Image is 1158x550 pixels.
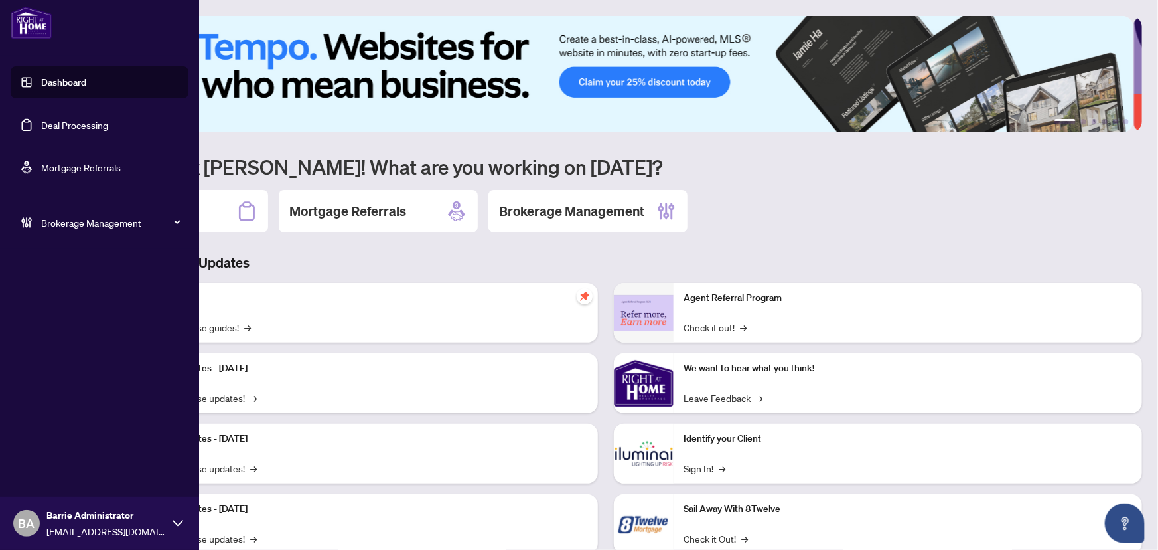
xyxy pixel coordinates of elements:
img: Agent Referral Program [614,295,674,331]
button: 5 [1113,119,1118,124]
span: → [741,320,747,335]
button: 3 [1092,119,1097,124]
p: Platform Updates - [DATE] [139,432,587,446]
img: logo [11,7,52,39]
span: Barrie Administrator [46,508,166,523]
p: Platform Updates - [DATE] [139,502,587,517]
p: Agent Referral Program [684,291,1132,306]
button: Open asap [1105,504,1145,543]
a: Mortgage Referrals [41,161,121,173]
p: Identify your Client [684,432,1132,446]
span: → [757,391,763,405]
span: → [250,461,257,476]
a: Dashboard [41,76,86,88]
span: BA [19,514,35,533]
a: Sign In!→ [684,461,726,476]
button: 2 [1081,119,1086,124]
button: 4 [1102,119,1108,124]
p: Self-Help [139,291,587,306]
button: 1 [1054,119,1076,124]
span: → [742,531,749,546]
span: → [250,531,257,546]
a: Deal Processing [41,119,108,131]
h3: Brokerage & Industry Updates [69,254,1142,272]
img: Identify your Client [614,424,674,484]
span: → [250,391,257,405]
span: → [719,461,726,476]
span: [EMAIL_ADDRESS][DOMAIN_NAME] [46,524,166,539]
a: Check it Out!→ [684,531,749,546]
a: Leave Feedback→ [684,391,763,405]
h2: Brokerage Management [499,202,644,221]
button: 6 [1123,119,1129,124]
img: We want to hear what you think! [614,353,674,413]
p: Sail Away With 8Twelve [684,502,1132,517]
h1: Welcome back [PERSON_NAME]! What are you working on [DATE]? [69,154,1142,179]
span: → [244,320,251,335]
span: pushpin [577,288,593,304]
p: Platform Updates - [DATE] [139,361,587,376]
a: Check it out!→ [684,320,747,335]
p: We want to hear what you think! [684,361,1132,376]
span: Brokerage Management [41,215,179,230]
img: Slide 0 [69,16,1133,132]
h2: Mortgage Referrals [289,202,406,221]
